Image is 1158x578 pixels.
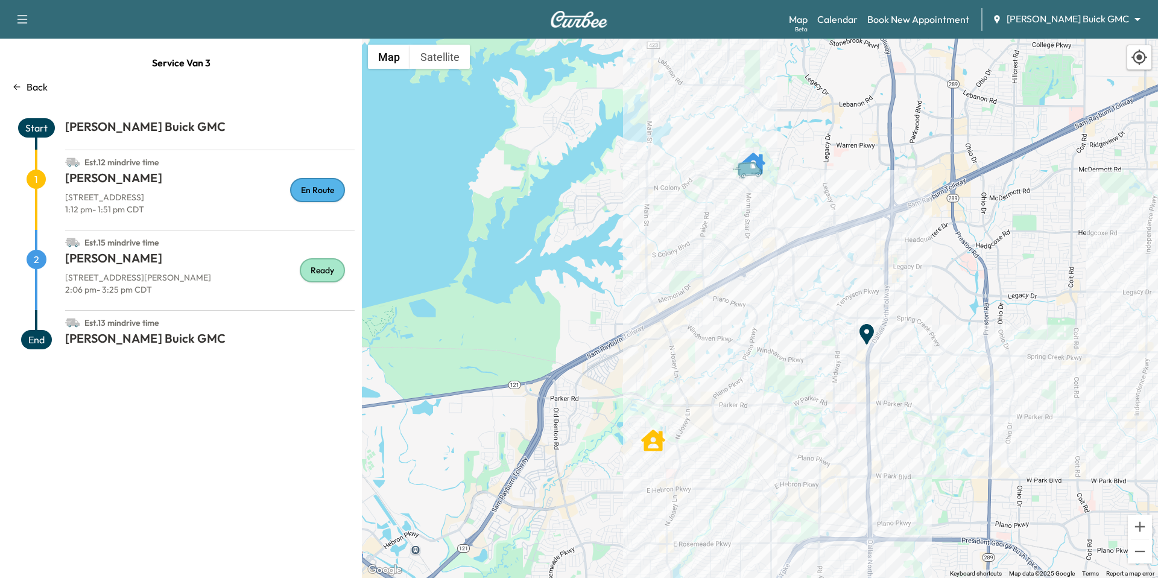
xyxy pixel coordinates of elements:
span: Est. 13 min drive time [84,317,159,328]
p: Back [27,80,48,94]
button: Keyboard shortcuts [950,570,1002,578]
div: Beta [795,25,808,34]
span: [PERSON_NAME] Buick GMC [1007,12,1129,26]
img: Curbee Logo [550,11,608,28]
gmp-advanced-marker: End Point [855,316,879,340]
h1: [PERSON_NAME] [65,170,355,191]
div: Ready [300,258,345,282]
a: Open this area in Google Maps (opens a new window) [365,562,405,578]
span: Est. 15 min drive time [84,237,159,248]
button: Show satellite imagery [410,45,470,69]
img: Google [365,562,405,578]
div: Recenter map [1127,45,1152,70]
div: En Route [290,178,345,202]
a: Book New Appointment [867,12,969,27]
h1: [PERSON_NAME] Buick GMC [65,330,355,352]
span: Service Van 3 [152,51,210,75]
span: End [21,330,52,349]
h1: [PERSON_NAME] Buick GMC [65,118,355,140]
gmp-advanced-marker: Kevin Telfer [641,422,665,446]
a: Report a map error [1106,570,1154,577]
h1: [PERSON_NAME] [65,250,355,272]
span: 1 [27,170,46,189]
span: Start [18,118,55,138]
span: Map data ©2025 Google [1009,570,1075,577]
gmp-advanced-marker: Linda Dorobek [741,145,765,170]
gmp-advanced-marker: Van [732,148,774,170]
p: 1:12 pm - 1:51 pm CDT [65,203,355,215]
p: [STREET_ADDRESS] [65,191,355,203]
button: Zoom in [1128,515,1152,539]
p: [STREET_ADDRESS][PERSON_NAME] [65,272,355,284]
button: Zoom out [1128,539,1152,564]
span: Est. 12 min drive time [84,157,159,168]
button: Show street map [368,45,410,69]
p: 2:06 pm - 3:25 pm CDT [65,284,355,296]
a: Terms (opens in new tab) [1082,570,1099,577]
a: MapBeta [789,12,808,27]
a: Calendar [817,12,858,27]
span: 2 [27,250,46,269]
